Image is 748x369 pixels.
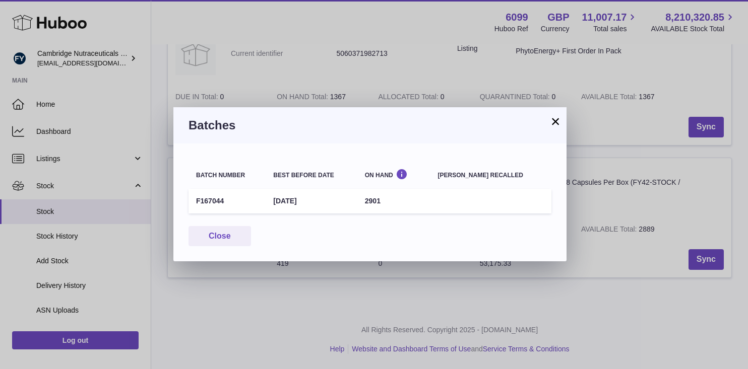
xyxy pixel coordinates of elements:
[189,189,266,213] td: F167044
[196,172,258,179] div: Batch number
[438,172,544,179] div: [PERSON_NAME] recalled
[357,189,430,213] td: 2901
[189,117,551,133] h3: Batches
[266,189,357,213] td: [DATE]
[273,172,349,179] div: Best before date
[549,115,562,127] button: ×
[365,169,423,178] div: On Hand
[189,226,251,247] button: Close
